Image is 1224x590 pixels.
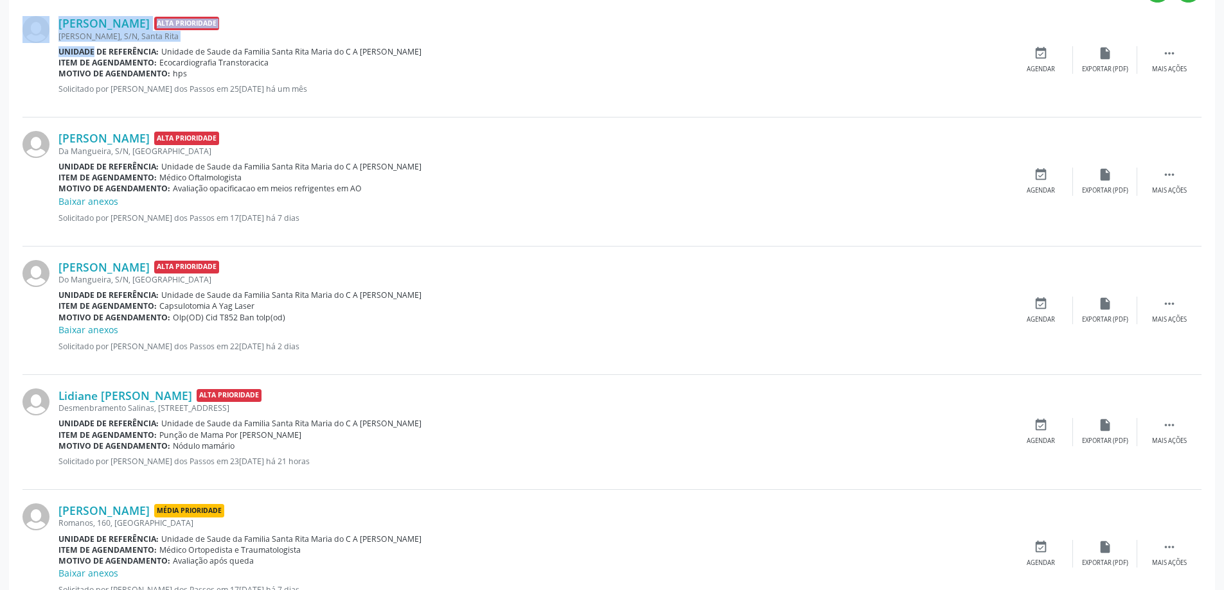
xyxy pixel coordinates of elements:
span: Capsulotomia A Yag Laser [159,300,254,311]
span: Médico Oftalmologista [159,172,242,183]
b: Unidade de referência: [58,161,159,172]
span: Média Prioridade [154,504,224,517]
b: Motivo de agendamento: [58,68,170,79]
span: Punção de Mama Por [PERSON_NAME] [159,429,301,440]
i:  [1162,297,1176,311]
b: Unidade de referência: [58,46,159,57]
a: Baixar anexos [58,567,118,579]
span: Unidade de Saude da Familia Santa Rita Maria do C A [PERSON_NAME] [161,418,421,429]
span: Alta Prioridade [154,261,219,274]
div: Desmenbramento Salinas, [STREET_ADDRESS] [58,403,1009,413]
span: Olp(OD) Cid T852 Ban tolp(od) [173,312,285,323]
span: Ecocardiografia Transtoracica [159,57,269,68]
div: Mais ações [1152,559,1187,568]
p: Solicitado por [PERSON_NAME] dos Passos em 25[DATE] há um mês [58,83,1009,94]
div: Mais ações [1152,65,1187,74]
i: event_available [1034,540,1048,554]
div: Mais ações [1152,437,1187,446]
i: insert_drive_file [1098,168,1112,182]
i: insert_drive_file [1098,46,1112,60]
div: Mais ações [1152,186,1187,195]
a: Baixar anexos [58,195,118,207]
span: hps [173,68,187,79]
div: Agendar [1027,315,1055,324]
div: Exportar (PDF) [1082,65,1128,74]
a: [PERSON_NAME] [58,131,150,145]
p: Solicitado por [PERSON_NAME] dos Passos em 23[DATE] há 21 horas [58,456,1009,467]
b: Unidade de referência: [58,418,159,429]
div: Exportar (PDF) [1082,559,1128,568]
img: img [22,260,49,287]
span: Unidade de Saude da Familia Santa Rita Maria do C A [PERSON_NAME] [161,290,421,300]
b: Unidade de referência: [58,290,159,300]
b: Item de agendamento: [58,57,157,68]
i: insert_drive_file [1098,540,1112,554]
div: Da Mangueira, S/N, [GEOGRAPHIC_DATA] [58,146,1009,157]
img: img [22,131,49,158]
a: Lidiane [PERSON_NAME] [58,388,192,403]
i: event_available [1034,46,1048,60]
i:  [1162,168,1176,182]
p: Solicitado por [PERSON_NAME] dos Passos em 22[DATE] há 2 dias [58,341,1009,352]
span: Alta Prioridade [154,17,219,30]
span: Avaliação opacificacao em meios refrigentes em AO [173,183,362,194]
a: [PERSON_NAME] [58,16,150,30]
i:  [1162,540,1176,554]
div: Agendar [1027,437,1055,446]
b: Item de agendamento: [58,172,157,183]
p: Solicitado por [PERSON_NAME] dos Passos em 17[DATE] há 7 dias [58,213,1009,223]
a: [PERSON_NAME] [58,503,150,517]
img: img [22,503,49,530]
span: Alta Prioridade [154,132,219,145]
i: insert_drive_file [1098,297,1112,311]
i: insert_drive_file [1098,418,1112,432]
i: event_available [1034,168,1048,182]
img: img [22,16,49,43]
div: [PERSON_NAME], S/N, Santa Rita [58,31,1009,42]
img: img [22,388,49,415]
a: [PERSON_NAME] [58,260,150,274]
b: Motivo de agendamento: [58,555,170,566]
a: Baixar anexos [58,324,118,336]
b: Item de agendamento: [58,544,157,555]
span: Alta Prioridade [197,389,262,403]
span: Médico Ortopedista e Traumatologista [159,544,301,555]
div: Agendar [1027,559,1055,568]
div: Agendar [1027,186,1055,195]
div: Exportar (PDF) [1082,315,1128,324]
span: Nódulo mamário [173,440,235,451]
b: Item de agendamento: [58,300,157,311]
b: Unidade de referência: [58,534,159,544]
div: Mais ações [1152,315,1187,324]
i: event_available [1034,418,1048,432]
span: Avaliação após queda [173,555,254,566]
div: Agendar [1027,65,1055,74]
div: Romanos, 160, [GEOGRAPHIC_DATA] [58,517,1009,528]
div: Exportar (PDF) [1082,437,1128,446]
span: Unidade de Saude da Familia Santa Rita Maria do C A [PERSON_NAME] [161,161,421,172]
b: Motivo de agendamento: [58,440,170,451]
b: Item de agendamento: [58,429,157,440]
i:  [1162,418,1176,432]
div: Do Mangueira, S/N, [GEOGRAPHIC_DATA] [58,274,1009,285]
b: Motivo de agendamento: [58,312,170,323]
div: Exportar (PDF) [1082,186,1128,195]
i: event_available [1034,297,1048,311]
i:  [1162,46,1176,60]
span: Unidade de Saude da Familia Santa Rita Maria do C A [PERSON_NAME] [161,534,421,544]
b: Motivo de agendamento: [58,183,170,194]
span: Unidade de Saude da Familia Santa Rita Maria do C A [PERSON_NAME] [161,46,421,57]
